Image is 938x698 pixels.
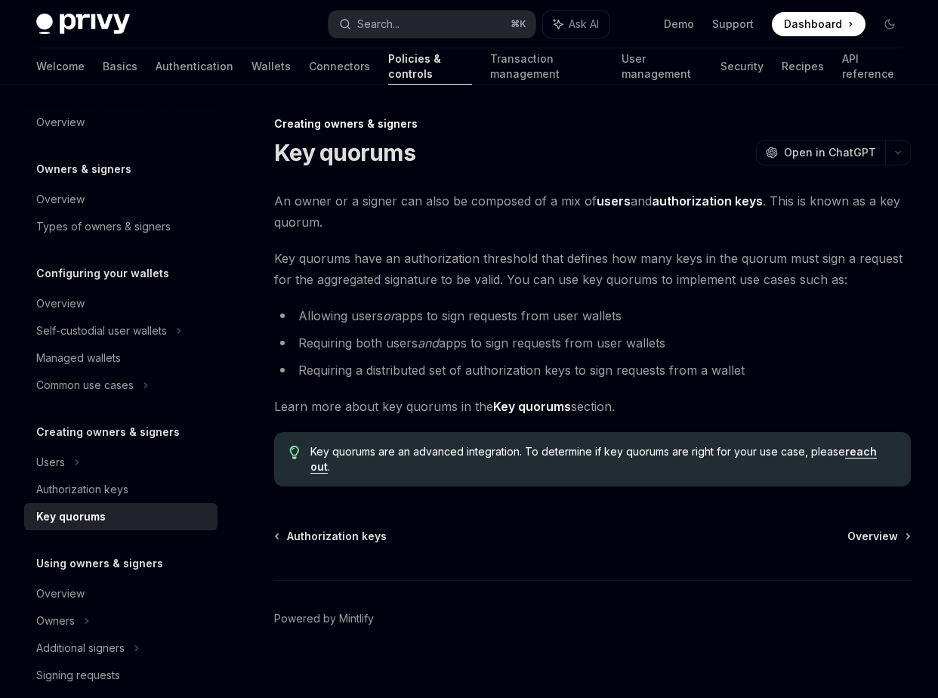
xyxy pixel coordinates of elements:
[251,48,291,85] a: Wallets
[357,15,400,33] div: Search...
[289,446,300,459] svg: Tip
[36,160,131,178] h5: Owners & signers
[36,295,85,313] div: Overview
[36,322,167,340] div: Self-custodial user wallets
[847,529,898,544] span: Overview
[24,213,218,240] a: Types of owners & signers
[772,12,865,36] a: Dashboard
[24,503,218,530] a: Key quorums
[36,264,169,283] h5: Configuring your wallets
[24,662,218,689] a: Signing requests
[664,17,694,32] a: Demo
[493,399,571,415] a: Key quorums
[756,140,885,165] button: Open in ChatGPT
[36,508,106,526] div: Key quorums
[490,48,603,85] a: Transaction management
[274,332,911,354] li: Requiring both users apps to sign requests from user wallets
[274,305,911,326] li: Allowing users apps to sign requests from user wallets
[784,17,842,32] span: Dashboard
[274,611,374,626] a: Powered by Mintlify
[36,349,121,367] div: Managed wallets
[383,308,395,323] em: or
[274,190,911,233] span: An owner or a signer can also be composed of a mix of and . This is known as a key quorum.
[24,109,218,136] a: Overview
[24,186,218,213] a: Overview
[24,344,218,372] a: Managed wallets
[287,529,387,544] span: Authorization keys
[310,444,896,474] span: Key quorums are an advanced integration. To determine if key quorums are right for your use case,...
[156,48,233,85] a: Authentication
[329,11,535,38] button: Search...⌘K
[36,218,171,236] div: Types of owners & signers
[36,554,163,573] h5: Using owners & signers
[36,48,85,85] a: Welcome
[24,290,218,317] a: Overview
[24,580,218,607] a: Overview
[652,193,763,209] a: authorization keys
[782,48,824,85] a: Recipes
[276,529,387,544] a: Authorization keys
[36,666,120,684] div: Signing requests
[712,17,754,32] a: Support
[36,423,180,441] h5: Creating owners & signers
[274,248,911,290] span: Key quorums have an authorization threshold that defines how many keys in the quorum must sign a ...
[36,585,85,603] div: Overview
[24,476,218,503] a: Authorization keys
[878,12,902,36] button: Toggle dark mode
[569,17,599,32] span: Ask AI
[274,139,415,166] h1: Key quorums
[36,453,65,471] div: Users
[543,11,609,38] button: Ask AI
[36,14,130,35] img: dark logo
[388,48,472,85] a: Policies & controls
[493,399,571,414] strong: Key quorums
[36,480,128,499] div: Authorization keys
[36,639,125,657] div: Additional signers
[511,18,526,30] span: ⌘ K
[274,360,911,381] li: Requiring a distributed set of authorization keys to sign requests from a wallet
[784,145,876,160] span: Open in ChatGPT
[622,48,702,85] a: User management
[36,612,75,630] div: Owners
[36,376,134,394] div: Common use cases
[103,48,137,85] a: Basics
[274,116,911,131] div: Creating owners & signers
[842,48,902,85] a: API reference
[36,113,85,131] div: Overview
[309,48,370,85] a: Connectors
[847,529,909,544] a: Overview
[720,48,764,85] a: Security
[597,193,631,209] a: users
[274,396,911,417] span: Learn more about key quorums in the section.
[418,335,439,351] em: and
[36,190,85,208] div: Overview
